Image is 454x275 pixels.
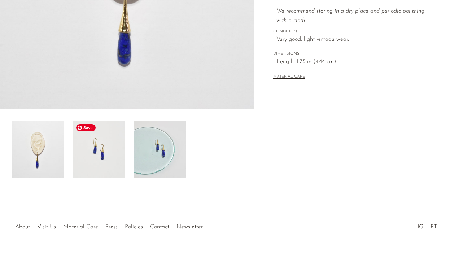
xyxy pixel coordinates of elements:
i: We recommend storing in a dry place and periodic polishing with a cloth. [276,8,424,23]
span: Save [76,124,96,131]
img: Lapis Teardrop Earrings [12,121,64,178]
a: IG [418,224,423,230]
span: DIMENSIONS [273,51,436,57]
a: Material Care [63,224,98,230]
span: CONDITION [273,29,436,35]
ul: Social Medias [414,218,441,232]
a: Contact [150,224,169,230]
a: Policies [125,224,143,230]
span: Length: 1.75 in (4.44 cm) [276,57,436,67]
a: Press [105,224,118,230]
a: Visit Us [37,224,56,230]
button: MATERIAL CARE [273,74,305,80]
img: Lapis Teardrop Earrings [134,121,186,178]
a: About [15,224,30,230]
span: Very good; light vintage wear. [276,35,436,44]
img: Lapis Teardrop Earrings [73,121,125,178]
a: PT [431,224,437,230]
ul: Quick links [12,218,206,232]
